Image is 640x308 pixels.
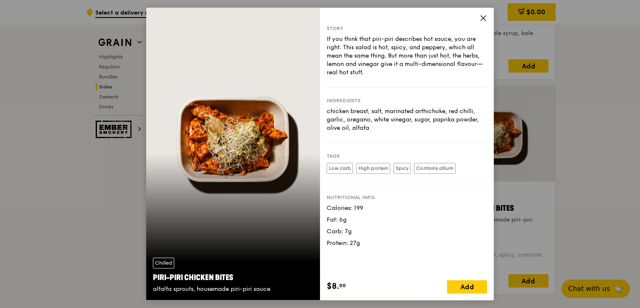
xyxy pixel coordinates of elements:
[327,163,353,174] label: Low carb
[153,285,313,294] div: alfalfa sprouts, housemade piri-piri sauce
[394,163,411,174] label: Spicy
[327,216,487,224] div: Fat: 6g
[327,153,487,159] div: Tags
[447,280,487,294] div: Add
[339,283,346,289] span: 00
[327,194,487,201] div: Nutritional info
[327,25,487,32] div: Story
[356,163,390,174] label: High protein
[414,163,456,174] label: Contains allium
[327,239,487,247] div: Protein: 27g
[327,204,487,212] div: Calories: 199
[327,280,339,293] span: $8.
[327,227,487,236] div: Carb: 7g
[153,258,174,269] div: Chilled
[327,35,487,77] div: If you think that piri-piri describes hot sauce, you are right. This salad is hot, spicy, and pep...
[327,107,487,132] div: chicken breast, salt, marinated arthichoke, red chilli, garlic, oregano, white vinegar, sugar, pa...
[327,97,487,104] div: Ingredients
[153,272,313,284] div: Piri-piri Chicken Bites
